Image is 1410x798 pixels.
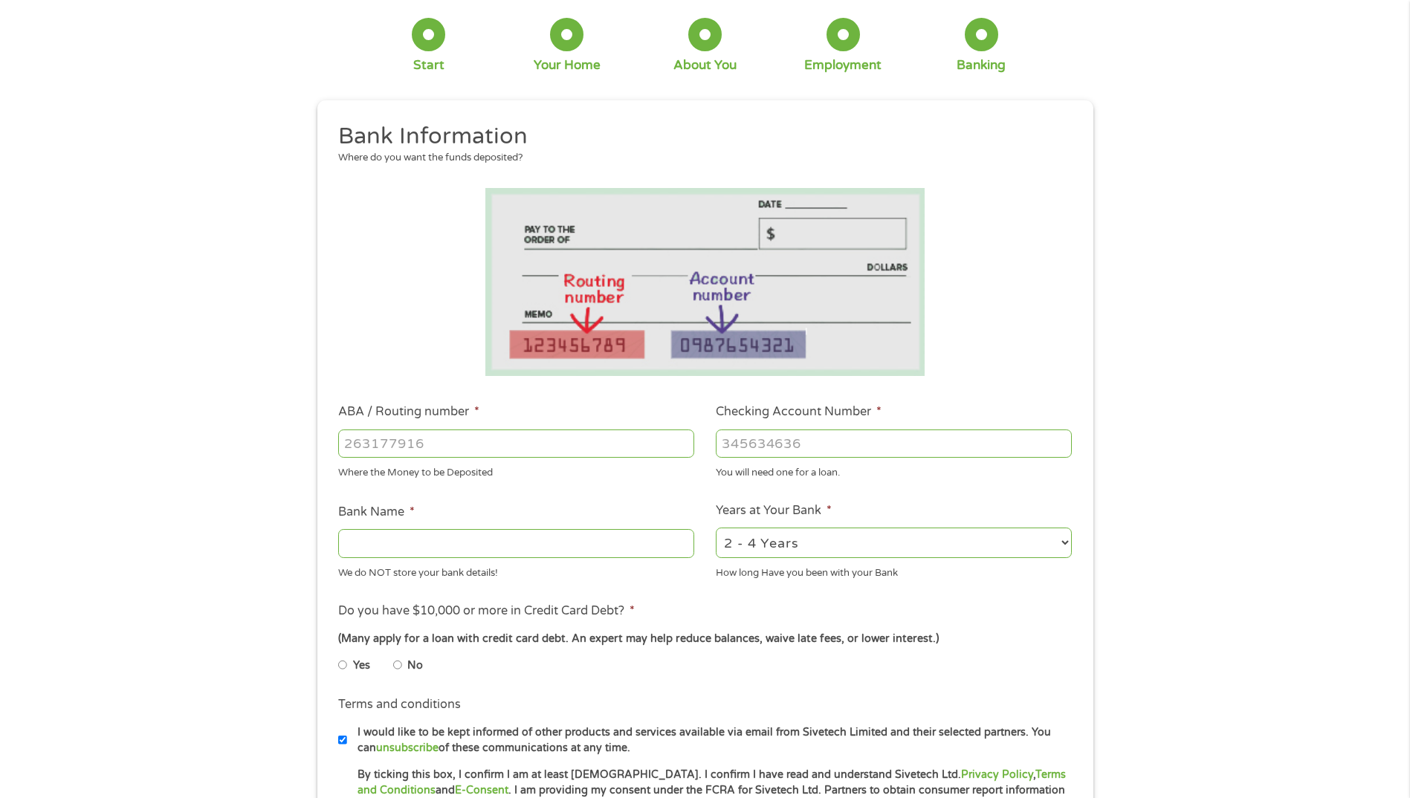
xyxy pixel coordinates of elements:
label: I would like to be kept informed of other products and services available via email from Sivetech... [347,724,1076,756]
label: Bank Name [338,505,415,520]
div: Start [413,57,444,74]
div: Banking [957,57,1006,74]
div: Where the Money to be Deposited [338,461,694,481]
a: unsubscribe [376,742,439,754]
div: About You [673,57,737,74]
div: (Many apply for a loan with credit card debt. An expert may help reduce balances, waive late fees... [338,631,1071,647]
div: Employment [804,57,882,74]
div: Where do you want the funds deposited? [338,151,1061,166]
div: You will need one for a loan. [716,461,1072,481]
label: Do you have $10,000 or more in Credit Card Debt? [338,603,635,619]
label: Years at Your Bank [716,503,832,519]
a: Privacy Policy [961,768,1033,781]
label: No [407,658,423,674]
input: 263177916 [338,429,694,458]
label: Terms and conditions [338,697,461,713]
img: Routing number location [485,188,925,376]
input: 345634636 [716,429,1072,458]
div: Your Home [534,57,601,74]
h2: Bank Information [338,122,1061,152]
div: How long Have you been with your Bank [716,560,1072,580]
div: We do NOT store your bank details! [338,560,694,580]
a: E-Consent [455,784,508,797]
a: Terms and Conditions [358,768,1066,797]
label: Checking Account Number [716,404,882,420]
label: ABA / Routing number [338,404,479,420]
label: Yes [353,658,370,674]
